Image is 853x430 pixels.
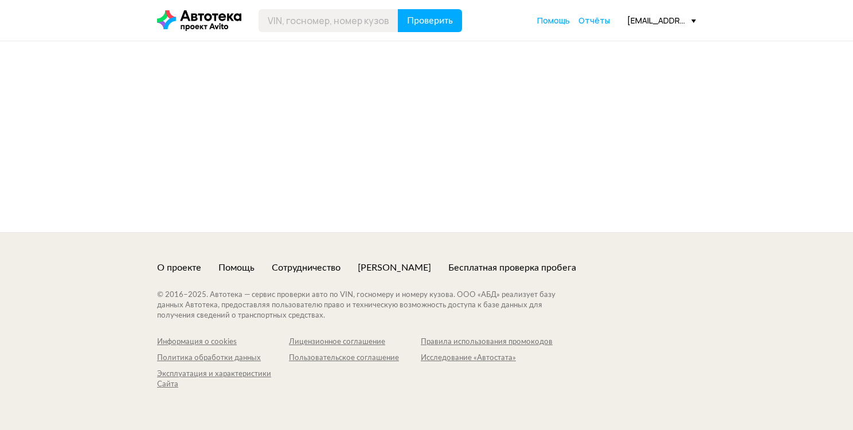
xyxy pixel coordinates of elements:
[272,261,341,274] a: Сотрудничество
[157,261,201,274] a: О проекте
[289,353,421,363] a: Пользовательское соглашение
[627,15,696,26] div: [EMAIL_ADDRESS][DOMAIN_NAME]
[398,9,462,32] button: Проверить
[157,353,289,363] a: Политика обработки данных
[537,15,570,26] a: Помощь
[157,369,289,390] a: Эксплуатация и характеристики Сайта
[218,261,255,274] a: Помощь
[157,337,289,347] a: Информация о cookies
[358,261,431,274] a: [PERSON_NAME]
[157,290,578,321] div: © 2016– 2025 . Автотека — сервис проверки авто по VIN, госномеру и номеру кузова. ООО «АБД» реали...
[421,353,553,363] a: Исследование «Автостата»
[578,15,610,26] a: Отчёты
[448,261,576,274] a: Бесплатная проверка пробега
[421,337,553,347] a: Правила использования промокодов
[259,9,398,32] input: VIN, госномер, номер кузова
[407,16,453,25] span: Проверить
[289,337,421,347] a: Лицензионное соглашение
